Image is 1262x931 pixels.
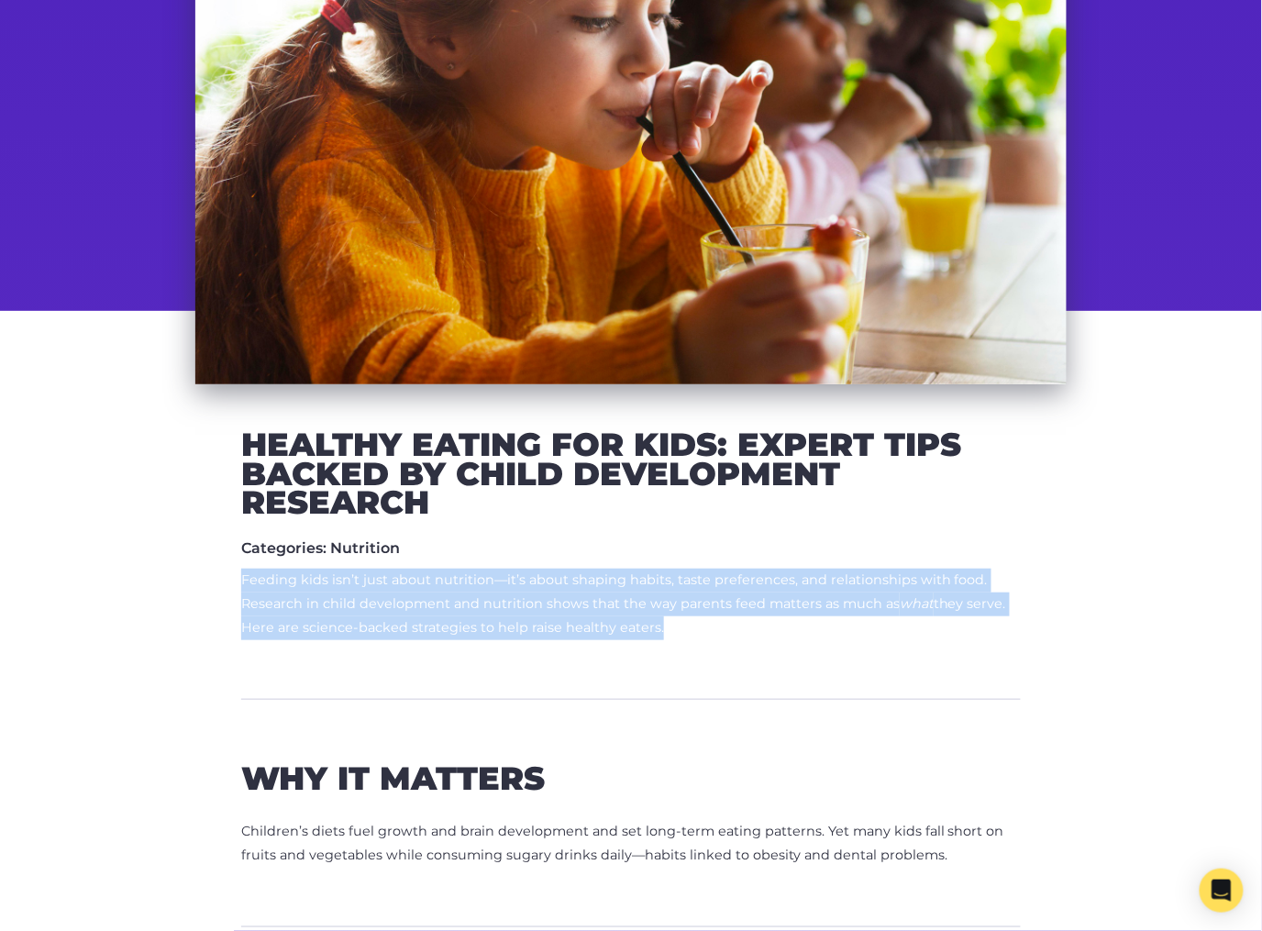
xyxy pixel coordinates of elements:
h2: Healthy Eating for Kids: Expert Tips Backed by Child Development Research [241,430,1021,517]
em: what [900,595,934,612]
h2: Why it matters [241,759,1021,798]
p: Feeding kids isn’t just about nutrition—it’s about shaping habits, taste preferences, and relatio... [241,569,1021,640]
div: Open Intercom Messenger [1200,869,1244,913]
p: Children’s diets fuel growth and brain development and set long-term eating patterns. Yet many ki... [241,820,1021,868]
h5: Categories: Nutrition [241,539,1021,557]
